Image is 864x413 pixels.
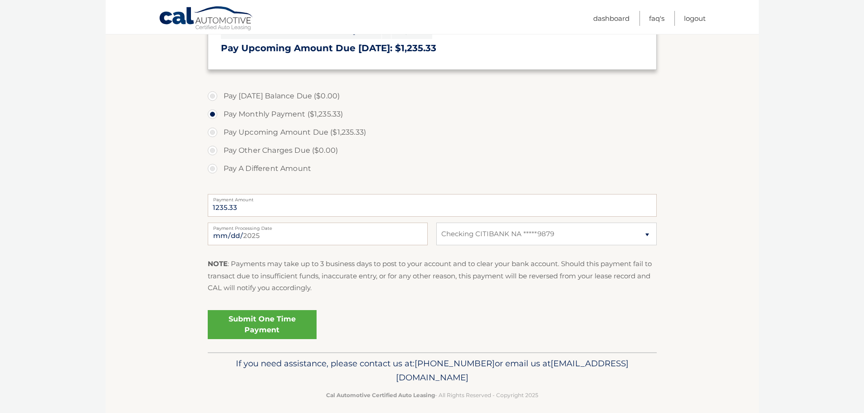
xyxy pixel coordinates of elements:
strong: Cal Automotive Certified Auto Leasing [326,392,435,398]
label: Payment Amount [208,194,657,201]
a: Cal Automotive [159,6,254,32]
a: Submit One Time Payment [208,310,317,339]
label: Payment Processing Date [208,223,428,230]
label: Pay Other Charges Due ($0.00) [208,141,657,160]
label: Pay [DATE] Balance Due ($0.00) [208,87,657,105]
input: Payment Date [208,223,428,245]
input: Payment Amount [208,194,657,217]
label: Pay Upcoming Amount Due ($1,235.33) [208,123,657,141]
a: FAQ's [649,11,664,26]
a: Logout [684,11,706,26]
label: Pay Monthly Payment ($1,235.33) [208,105,657,123]
span: [PHONE_NUMBER] [415,358,495,369]
label: Pay A Different Amount [208,160,657,178]
h3: Pay Upcoming Amount Due [DATE]: $1,235.33 [221,43,644,54]
p: If you need assistance, please contact us at: or email us at [214,356,651,385]
strong: NOTE [208,259,228,268]
p: - All Rights Reserved - Copyright 2025 [214,390,651,400]
p: : Payments may take up to 3 business days to post to your account and to clear your bank account.... [208,258,657,294]
a: Dashboard [593,11,630,26]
